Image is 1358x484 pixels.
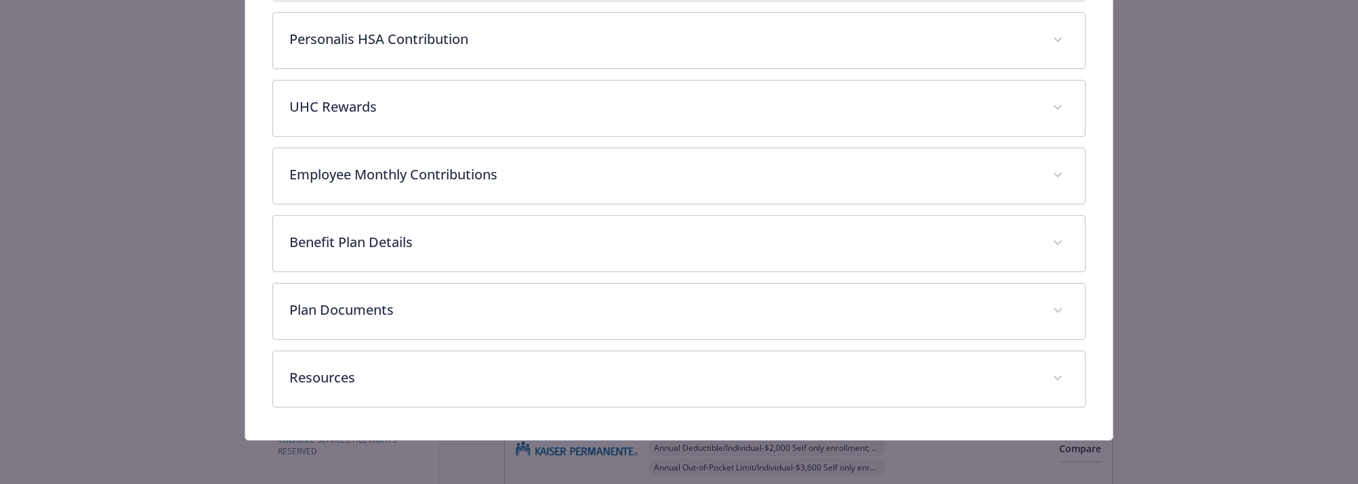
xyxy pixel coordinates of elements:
div: Personalis HSA Contribution [273,13,1086,68]
div: Plan Documents [273,284,1086,339]
div: Employee Monthly Contributions [273,148,1086,204]
div: Benefit Plan Details [273,216,1086,271]
p: Personalis HSA Contribution [289,29,1037,49]
p: UHC Rewards [289,97,1037,117]
p: Employee Monthly Contributions [289,164,1037,185]
div: UHC Rewards [273,81,1086,136]
p: Benefit Plan Details [289,232,1037,252]
p: Resources [289,368,1037,388]
div: Resources [273,351,1086,407]
p: Plan Documents [289,300,1037,320]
